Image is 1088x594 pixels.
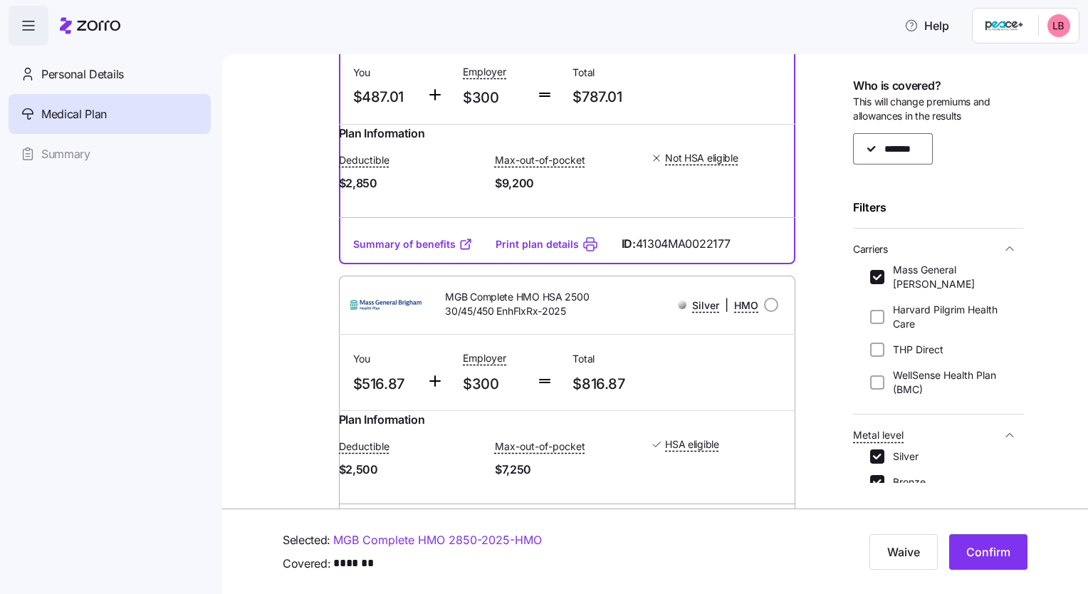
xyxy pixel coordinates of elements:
button: Carriers [853,234,1024,264]
span: Total [572,66,671,80]
span: $516.87 [353,372,415,396]
div: Filters [853,199,1024,217]
span: Plan Information [339,125,425,142]
button: go back [9,6,36,33]
span: Help [904,17,949,34]
span: Medical Plan [41,105,107,123]
span: $816.87 [572,372,671,396]
span: Employer [463,65,506,79]
span: $487.01 [353,85,415,109]
h1: Fin [69,7,86,18]
span: Confirm [966,543,1010,561]
span: Waive [887,543,920,561]
span: Employer [463,351,506,365]
label: Mass General [PERSON_NAME] [884,263,1007,291]
a: MGB Complete HMO 2850-2025-HMO [333,531,542,549]
div: Yes, our phone number is [PHONE_NUMBER]. [23,220,262,234]
span: Covered: [283,555,330,573]
span: $300 [463,372,525,396]
span: This will change premiums and allowances in the results [853,95,1024,124]
textarea: Message… [12,437,273,461]
div: Is that what you were looking for? [11,127,204,158]
label: WellSense Health Plan (BMC) [884,368,1007,397]
img: Profile image for Fin [41,8,63,31]
span: Plan Information [339,411,425,429]
div: yes [245,358,262,372]
button: Confirm [949,534,1027,570]
a: Source reference 10333226: [69,56,80,68]
div: is there a support # to call? [112,170,273,201]
a: Personal Details [9,54,211,94]
button: Gif picker [45,467,56,478]
div: is there a support # to call? [123,178,262,192]
span: Metal level [853,428,904,442]
span: Max-out-of-pocket [495,153,585,167]
span: Silver [692,298,719,313]
span: MGB Complete HMO HSA 2500 30/45/450 EnhFlxRx-2025 [445,290,597,319]
span: $787.01 [572,85,671,109]
span: Deductible [339,153,389,167]
div: Lucas says… [11,350,273,392]
a: Source reference 10333063: [250,222,261,234]
a: Print plan details [496,237,579,251]
span: 41304MA0022177 [636,235,731,253]
a: Summary of benefits [353,237,473,251]
button: Send a message… [244,461,267,484]
span: $300 [463,86,525,110]
a: Medical Plan [9,94,211,134]
span: Who is covered? [853,77,941,95]
button: Emoji picker [22,467,33,478]
div: Lucas says… [11,170,273,212]
span: Deductible [339,439,389,454]
span: You [353,352,415,366]
span: $2,500 [339,461,483,479]
img: dc6d401a0d049ff48e21ca3746d05104 [1047,14,1070,37]
img: Employer logo [981,17,1027,34]
div: Continue clicking "Next" through the screens until you reach the household section where this opt... [23,75,262,117]
button: Waive [869,534,938,570]
div: Glad I could help. Let me know if you have more questions or need further assistance. [23,400,222,442]
div: Yes, our phone number is [PHONE_NUMBER].Source reference 10333063: You can also reach us by email... [11,212,273,306]
span: Total [572,352,671,366]
label: Bronze [884,475,926,489]
button: Metal level [853,420,1024,449]
button: Upload attachment [68,467,79,478]
a: [EMAIL_ADDRESS][DOMAIN_NAME] [66,256,240,267]
div: Carriers [853,263,1024,408]
span: $9,200 [495,174,639,192]
div: Fin says… [11,392,273,482]
div: Close [250,6,276,31]
p: The team can also help [69,18,177,32]
span: Max-out-of-pocket [495,439,585,454]
div: You can also reach us by emailing or sending a message through our AI chatbox on the platform. [23,241,262,297]
button: Help [893,11,961,40]
span: Selected: [283,531,330,549]
span: $2,850 [339,174,483,192]
label: Harvard Pilgrim Health Care [884,303,1007,331]
div: Is that what you were looking for? [23,316,192,330]
div: Metal level [853,449,1024,552]
div: yes [234,350,273,381]
span: $7,250 [495,461,639,479]
span: Carriers [853,242,888,256]
button: Home [223,6,250,33]
div: Glad I could help. Let me know if you have more questions or need further assistance. [11,392,234,451]
span: Not HSA eligible [665,151,738,165]
div: Is that what you were looking for? [23,135,192,150]
span: You [353,66,415,80]
img: Mass General Brigham [350,288,423,322]
span: ID: [622,235,731,253]
label: Silver [884,449,919,464]
label: THP Direct [884,343,943,357]
div: Fin says… [11,307,273,350]
div: Fin says… [11,127,273,170]
span: Personal Details [41,66,124,83]
div: Fin says… [11,212,273,307]
span: HSA eligible [665,437,719,452]
div: | [678,296,758,314]
span: HMO [734,298,758,313]
div: Is that what you were looking for? [11,307,204,338]
a: Summary [9,134,211,174]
